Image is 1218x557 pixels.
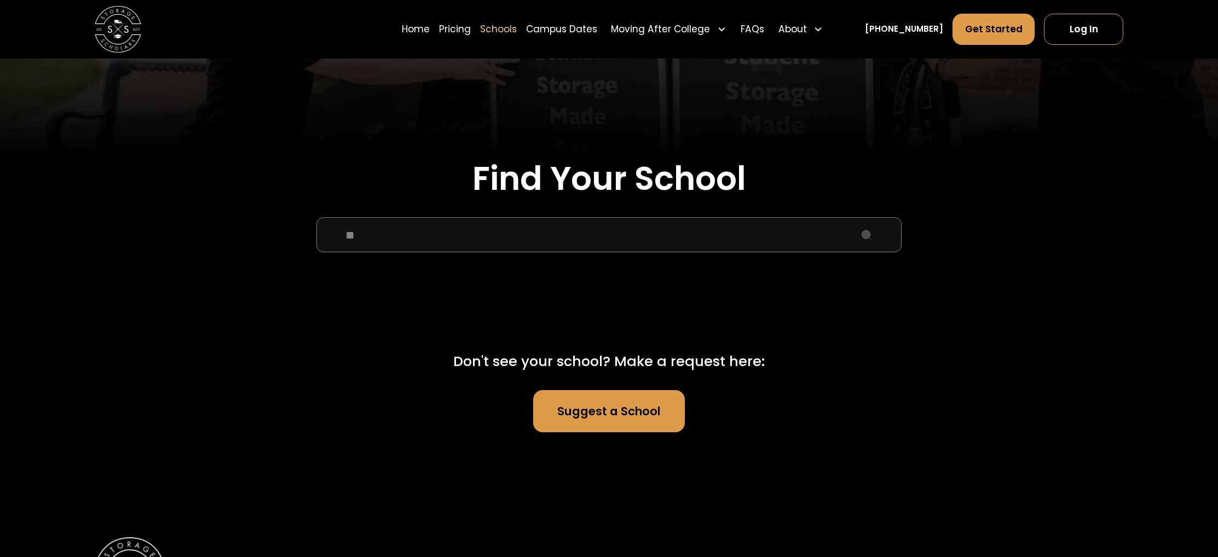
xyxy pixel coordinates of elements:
a: Home [402,13,430,46]
a: Schools [480,13,517,46]
form: School Select Form [188,217,1030,305]
a: FAQs [741,13,764,46]
div: Moving After College [611,22,710,37]
a: Log In [1044,14,1123,45]
div: Don't see your school? Make a request here: [453,351,765,372]
h2: Find Your School [188,159,1030,199]
div: Moving After College [607,13,731,46]
a: home [95,6,141,53]
a: Pricing [439,13,471,46]
img: Storage Scholars main logo [95,6,141,53]
div: About [773,13,828,46]
a: Get Started [953,14,1035,45]
a: Campus Dates [526,13,597,46]
a: [PHONE_NUMBER] [865,23,943,35]
a: Suggest a School [533,390,684,432]
div: About [778,22,807,37]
